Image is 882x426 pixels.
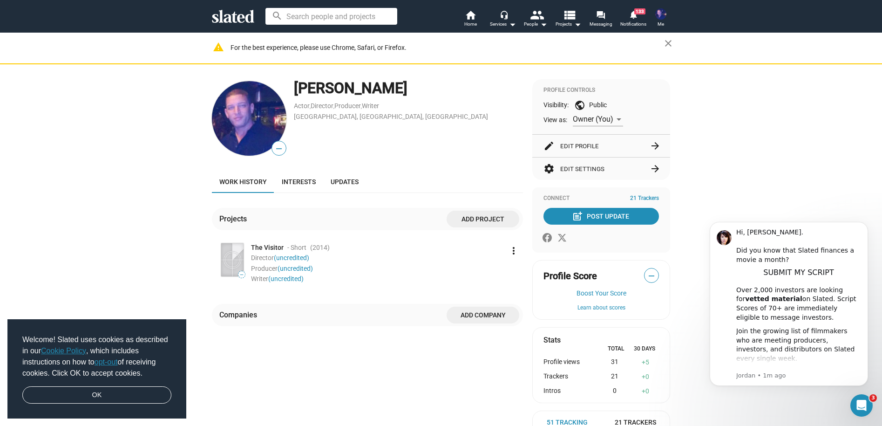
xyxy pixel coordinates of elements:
div: Intros [543,387,597,396]
a: Work history [212,171,274,193]
span: Messaging [590,19,612,30]
a: Actor [294,102,310,110]
mat-card-title: Stats [543,335,561,345]
mat-icon: close [663,38,674,49]
a: Messaging [584,9,617,30]
span: , [361,104,362,109]
mat-icon: arrow_forward [650,163,661,174]
span: Owner (You) [573,115,613,124]
mat-icon: warning [213,41,224,53]
a: (uncredited) [268,275,304,282]
span: Add project [454,211,512,227]
a: Updates [323,171,366,193]
a: Interests [274,171,323,193]
button: Edit Profile [543,135,659,157]
a: Producer [334,102,361,110]
mat-icon: home [465,9,476,21]
span: 133 [634,8,645,14]
button: Services [487,9,519,30]
div: Connect [543,195,659,202]
img: Poster: The Visitor [221,243,244,276]
span: Welcome! Slated uses cookies as described in our , which includes instructions on how to of recei... [22,334,171,379]
mat-icon: arrow_drop_down [572,19,583,30]
button: Projects [552,9,584,30]
mat-icon: notifications [629,10,638,19]
span: View as: [543,116,567,124]
span: (2014 ) [310,243,330,252]
span: + [642,358,645,366]
mat-icon: headset_mic [500,10,508,19]
span: — [238,272,245,277]
div: People [524,19,547,30]
mat-icon: people [530,8,543,21]
span: 3 [869,394,877,402]
span: Add Company [454,307,512,323]
span: + [642,373,645,380]
img: Ian Kane [655,8,666,20]
div: Companies [219,310,261,320]
a: Director [311,102,333,110]
span: Notifications [620,19,646,30]
div: Projects [219,214,251,224]
a: [GEOGRAPHIC_DATA], [GEOGRAPHIC_DATA], [GEOGRAPHIC_DATA] [294,113,488,120]
span: Projects [556,19,581,30]
a: (uncredited) [274,254,309,261]
span: , [333,104,334,109]
span: 21 Trackers [630,195,659,202]
mat-icon: more_vert [508,245,519,256]
div: Trackers [543,372,597,381]
span: The Visitor [251,243,284,252]
a: dismiss cookie message [22,386,171,404]
div: Profile views [543,358,597,367]
button: Edit Settings [543,158,659,180]
mat-icon: public [574,100,585,111]
span: Home [464,19,477,30]
iframe: Intercom notifications message [696,210,882,421]
mat-icon: edit [543,140,555,151]
button: Post Update [543,208,659,225]
span: Work history [219,178,267,186]
span: Me [658,19,664,30]
div: Profile Controls [543,87,659,94]
span: Producer [251,265,313,272]
a: Home [454,9,487,30]
button: Add project [447,211,519,227]
mat-icon: post_add [572,211,583,222]
button: Ian KaneMe [650,7,672,31]
span: + [642,387,645,395]
button: Learn about scores [543,304,659,312]
div: 31 [597,358,632,367]
span: , [310,104,311,109]
button: Boost Your Score [543,289,659,297]
div: Visibility: Public [543,100,659,111]
mat-icon: arrow_forward [650,140,661,151]
button: People [519,9,552,30]
div: Post Update [574,208,629,225]
a: (uncredited) [278,265,313,272]
a: Writer [362,102,379,110]
div: For the best experience, please use Chrome, Safari, or Firefox. [231,41,665,54]
mat-icon: arrow_drop_down [507,19,518,30]
div: 0 [597,387,632,396]
button: Add Company [447,307,519,323]
span: — [645,270,658,282]
a: Cookie Policy [41,347,86,355]
a: 133Notifications [617,9,650,30]
mat-icon: arrow_drop_down [538,19,549,30]
mat-icon: settings [543,163,555,174]
div: 0 [632,372,659,381]
img: Ian Kane [212,81,286,156]
mat-icon: view_list [563,8,576,21]
span: Director [251,254,309,261]
span: — [272,143,286,155]
span: Interests [282,178,316,186]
